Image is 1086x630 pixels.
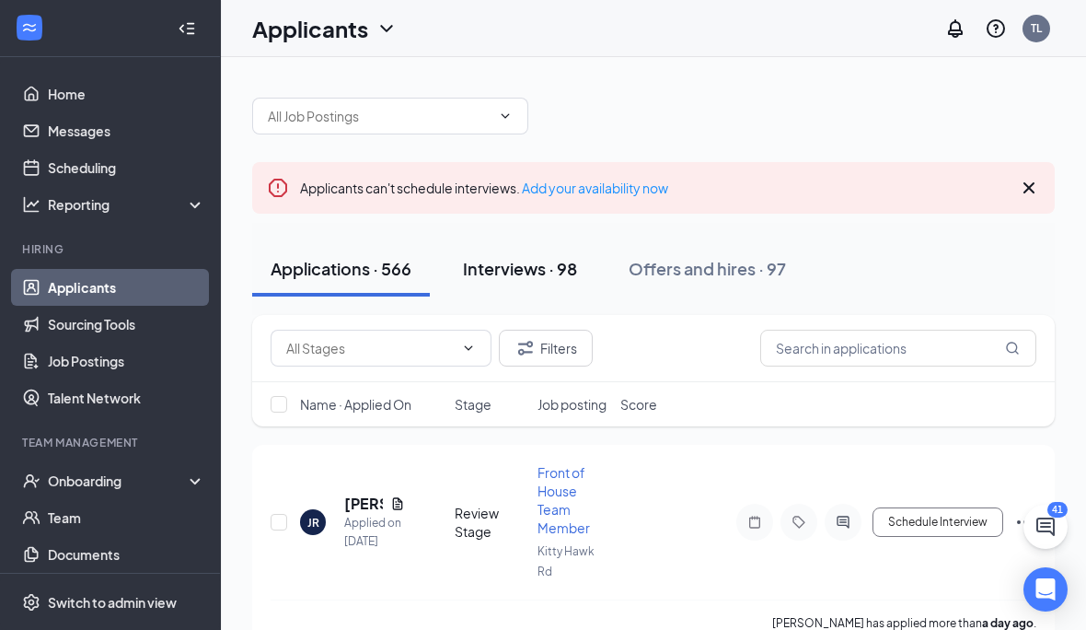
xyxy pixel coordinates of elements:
[514,337,537,359] svg: Filter
[48,379,205,416] a: Talent Network
[178,19,196,38] svg: Collapse
[22,593,40,612] svg: Settings
[944,17,966,40] svg: Notifications
[537,544,595,578] span: Kitty Hawk Rd
[832,515,854,530] svg: ActiveChat
[463,257,577,280] div: Interviews · 98
[22,435,202,450] div: Team Management
[1047,502,1068,518] div: 41
[375,17,398,40] svg: ChevronDown
[522,180,668,196] a: Add your availability now
[48,195,206,214] div: Reporting
[982,616,1034,630] b: a day ago
[629,257,786,280] div: Offers and hires · 97
[22,195,40,214] svg: Analysis
[48,593,177,612] div: Switch to admin view
[1031,20,1042,36] div: TL
[344,514,405,551] div: Applied on [DATE]
[1014,511,1036,533] svg: Ellipses
[286,338,454,358] input: All Stages
[1005,341,1020,356] svg: MagnifyingGlass
[252,13,368,44] h1: Applicants
[1023,567,1068,612] div: Open Intercom Messenger
[48,343,205,379] a: Job Postings
[455,504,526,541] div: Review Stage
[300,180,668,196] span: Applicants can't schedule interviews.
[537,464,590,536] span: Front of House Team Member
[344,494,383,514] h5: [PERSON_NAME]
[455,395,491,414] span: Stage
[1034,516,1057,538] svg: ChatActive
[498,109,513,123] svg: ChevronDown
[22,472,40,490] svg: UserCheck
[48,306,205,343] a: Sourcing Tools
[48,76,205,112] a: Home
[307,515,319,531] div: JR
[537,395,607,414] span: Job posting
[390,496,405,511] svg: Document
[461,341,476,356] svg: ChevronDown
[620,395,657,414] span: Score
[48,499,205,536] a: Team
[872,507,1003,537] button: Schedule Interview
[499,330,593,367] button: Filter Filters
[48,269,205,306] a: Applicants
[48,536,205,573] a: Documents
[267,177,289,199] svg: Error
[744,515,766,530] svg: Note
[760,330,1036,367] input: Search in applications
[985,17,1007,40] svg: QuestionInfo
[788,515,810,530] svg: Tag
[271,257,411,280] div: Applications · 566
[1018,177,1040,199] svg: Cross
[268,106,491,126] input: All Job Postings
[20,18,39,37] svg: WorkstreamLogo
[48,112,205,149] a: Messages
[300,395,411,414] span: Name · Applied On
[48,149,205,186] a: Scheduling
[48,472,190,490] div: Onboarding
[1023,505,1068,549] button: ChatActive
[22,241,202,257] div: Hiring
